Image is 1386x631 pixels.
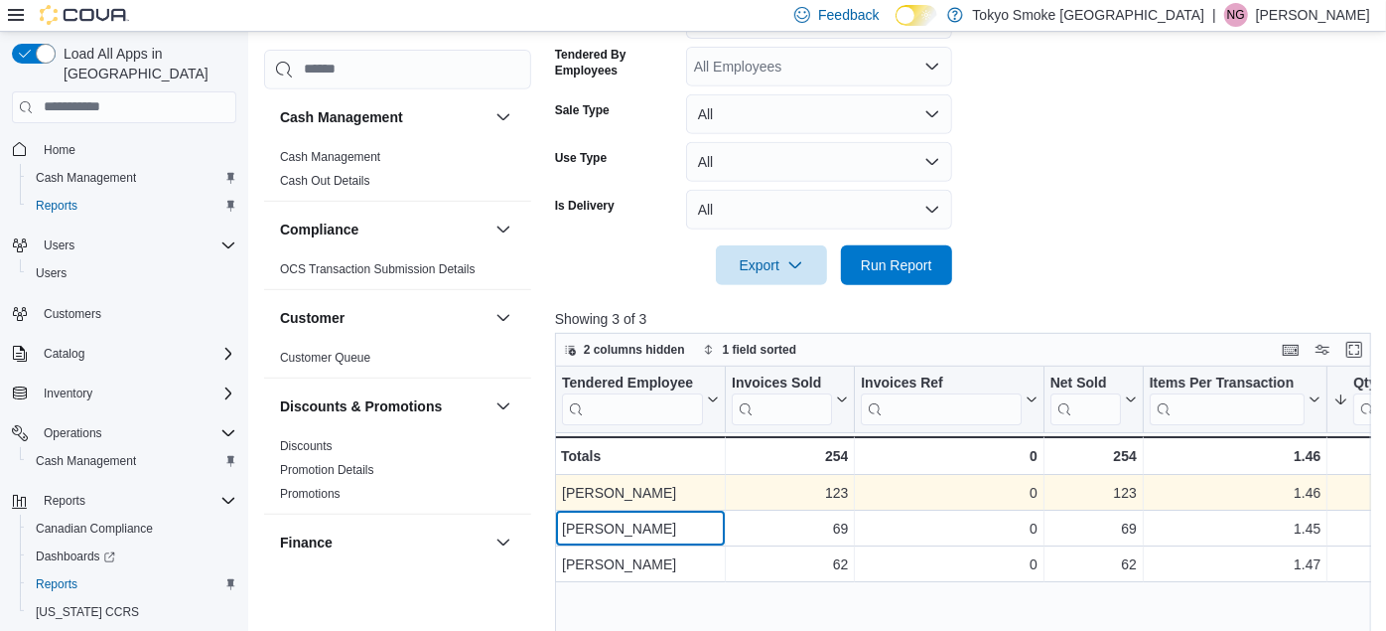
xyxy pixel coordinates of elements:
span: Reports [44,493,85,509]
h3: Compliance [280,220,358,239]
button: Cash Management [20,447,244,475]
h3: Finance [280,533,333,552]
span: Washington CCRS [28,600,236,624]
div: Tendered Employee [562,374,703,393]
p: [PERSON_NAME] [1256,3,1370,27]
span: Home [36,137,236,162]
button: Net Sold [1049,374,1136,424]
div: 1.46 [1149,444,1320,468]
span: Feedback [818,5,879,25]
button: Catalog [4,340,244,368]
span: Dashboards [36,549,115,564]
a: Dashboards [20,543,244,570]
div: Invoices Sold [732,374,832,424]
button: All [686,190,952,230]
button: All [686,94,952,134]
span: Discounts [280,438,333,454]
button: 1 field sorted [695,338,805,362]
button: Inventory [4,380,244,407]
button: Customers [4,299,244,328]
button: Invoices Sold [732,374,848,424]
a: Promotion Details [280,463,374,477]
a: Customers [36,302,109,326]
div: 62 [1050,552,1137,576]
button: Open list of options [924,59,940,75]
div: Items Per Transaction [1149,374,1305,393]
span: Export [728,245,815,285]
div: 123 [732,481,848,505]
button: Discounts & Promotions [491,394,515,418]
button: Cash Management [20,164,244,192]
a: Canadian Compliance [28,517,161,541]
img: Cova [40,5,129,25]
span: Reports [36,489,236,513]
div: Discounts & Promotions [264,434,531,514]
button: Items Per Transaction [1149,374,1320,424]
button: Compliance [280,220,487,239]
button: Cash Management [280,107,487,127]
span: Users [28,261,236,285]
p: Showing 3 of 3 [555,309,1379,329]
a: Promotions [280,487,341,501]
button: Reports [4,487,244,515]
span: Users [36,265,67,281]
button: Invoices Ref [861,374,1037,424]
span: Home [44,142,75,158]
h3: Cash Management [280,107,403,127]
span: Customer Queue [280,350,370,366]
div: Invoices Ref [861,374,1021,424]
a: Cash Out Details [280,174,370,188]
button: Home [4,135,244,164]
button: Compliance [491,218,515,241]
button: Inventory [36,382,100,405]
label: Sale Type [555,102,610,118]
button: Operations [36,421,110,445]
div: 69 [732,517,848,541]
button: 2 columns hidden [556,338,693,362]
div: 254 [1049,444,1136,468]
button: Keyboard shortcuts [1279,338,1303,362]
h3: Customer [280,308,345,328]
a: Users [28,261,74,285]
a: [US_STATE] CCRS [28,600,147,624]
div: 69 [1050,517,1137,541]
button: Reports [20,570,244,598]
label: Is Delivery [555,198,615,214]
div: Invoices Ref [861,374,1021,393]
span: Inventory [44,386,92,401]
div: [PERSON_NAME] [562,552,719,576]
button: Finance [280,533,487,552]
button: Run Report [841,245,952,285]
span: Cash Management [280,149,380,165]
a: Customer Queue [280,351,370,365]
p: | [1212,3,1216,27]
a: OCS Transaction Submission Details [280,262,476,276]
h3: Discounts & Promotions [280,396,442,416]
div: Items Per Transaction [1149,374,1305,424]
span: Reports [28,572,236,596]
span: Reports [28,194,236,218]
div: 0 [861,481,1037,505]
span: Reports [36,198,77,214]
span: Run Report [861,255,932,275]
a: Reports [28,572,85,596]
button: Users [4,232,244,259]
span: Promotion Details [280,462,374,478]
span: Cash Management [28,449,236,473]
span: Cash Out Details [280,173,370,189]
div: 62 [732,552,848,576]
button: Customer [280,308,487,328]
div: 0 [861,552,1037,576]
span: 2 columns hidden [584,342,685,358]
div: 0 [861,444,1037,468]
span: [US_STATE] CCRS [36,604,139,620]
span: Cash Management [28,166,236,190]
a: Dashboards [28,545,123,568]
div: Tendered Employee [562,374,703,424]
div: [PERSON_NAME] [562,481,719,505]
button: Reports [20,192,244,220]
span: Inventory [36,382,236,405]
label: Use Type [555,150,607,166]
span: Dark Mode [896,26,897,27]
div: Invoices Sold [732,374,832,393]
